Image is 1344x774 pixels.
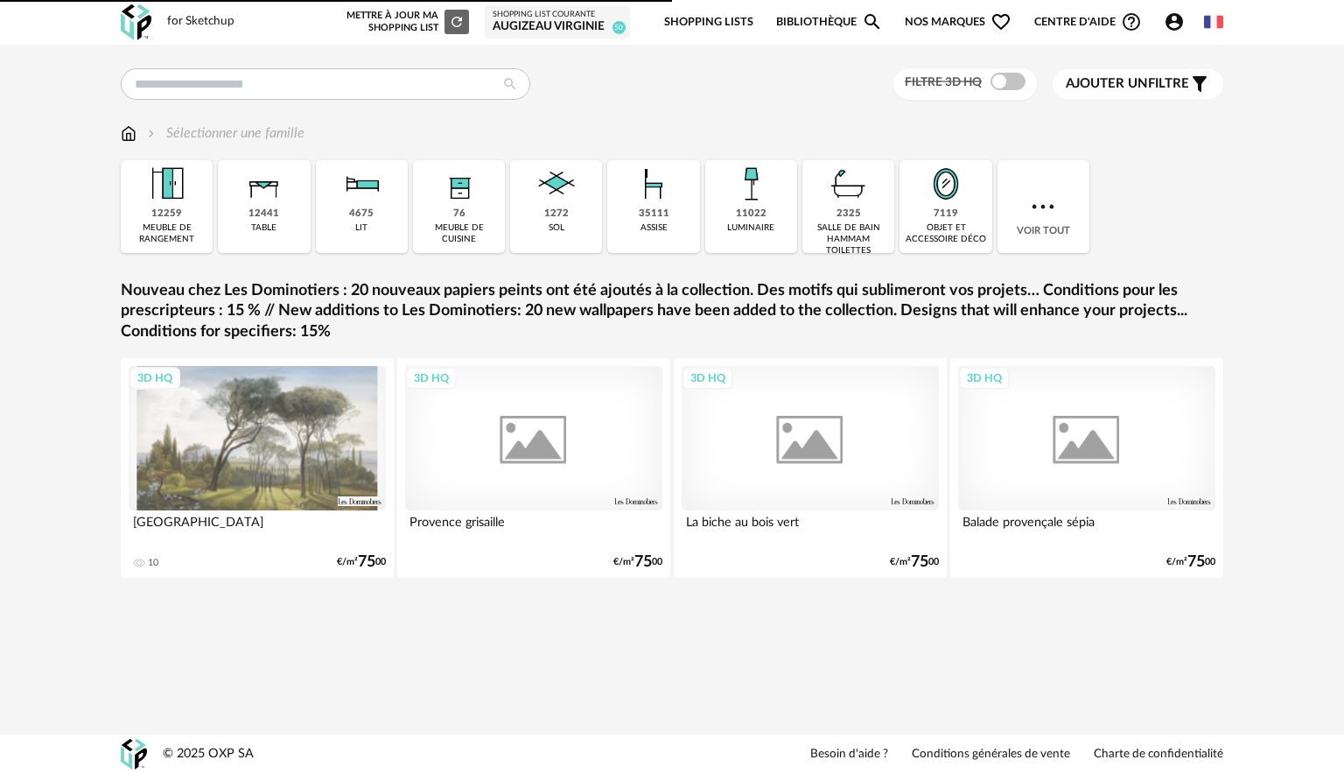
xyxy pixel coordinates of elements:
[349,208,374,221] div: 4675
[406,367,457,390] div: 3D HQ
[912,747,1070,763] a: Conditions générales de vente
[664,2,753,43] a: Shopping Lists
[129,367,180,390] div: 3D HQ
[634,556,652,568] span: 75
[126,222,207,245] div: meuble de rangement
[549,222,564,234] div: sol
[639,208,669,221] div: 35111
[640,222,668,234] div: assise
[343,10,469,34] div: Mettre à jour ma Shopping List
[1066,75,1189,93] span: filtre
[241,160,288,208] img: Table.png
[808,222,889,257] div: salle de bain hammam toilettes
[405,510,662,545] div: Provence grisaille
[911,556,928,568] span: 75
[151,208,182,221] div: 12259
[397,358,670,578] a: 3D HQ Provence grisaille €/m²7500
[418,222,500,245] div: meuble de cuisine
[674,358,947,578] a: 3D HQ La biche au bois vert €/m²7500
[544,208,569,221] div: 1272
[436,160,483,208] img: Rangement.png
[905,76,982,88] span: Filtre 3D HQ
[493,10,622,20] div: Shopping List courante
[630,160,677,208] img: Assise.png
[922,160,969,208] img: Miroir.png
[251,222,276,234] div: table
[1121,11,1142,32] span: Help Circle Outline icon
[950,358,1223,578] a: 3D HQ Balade provençale sépia €/m²7500
[337,556,386,568] div: €/m² 00
[825,160,872,208] img: Salle%20de%20bain.png
[958,510,1215,545] div: Balade provençale sépia
[121,4,151,40] img: OXP
[148,557,158,569] div: 10
[905,2,1011,43] span: Nos marques
[727,222,774,234] div: luminaire
[358,556,375,568] span: 75
[493,19,622,35] div: AUGIZEAU Virginie
[1187,556,1205,568] span: 75
[990,11,1011,32] span: Heart Outline icon
[836,208,861,221] div: 2325
[144,123,304,144] div: Sélectionner une famille
[776,2,883,43] a: BibliothèqueMagnify icon
[997,160,1089,253] div: Voir tout
[121,281,1223,342] a: Nouveau chez Les Dominotiers : 20 nouveaux papiers peints ont été ajoutés à la collection. Des mo...
[613,556,662,568] div: €/m² 00
[143,160,191,208] img: Meuble%20de%20rangement.png
[612,21,626,34] span: 50
[959,367,1010,390] div: 3D HQ
[144,123,158,144] img: svg+xml;base64,PHN2ZyB3aWR0aD0iMTYiIGhlaWdodD0iMTYiIHZpZXdCb3g9IjAgMCAxNiAxNiIgZmlsbD0ibm9uZSIgeG...
[727,160,774,208] img: Luminaire.png
[934,208,958,221] div: 7119
[810,747,888,763] a: Besoin d'aide ?
[1164,11,1193,32] span: Account Circle icon
[533,160,580,208] img: Sol.png
[121,358,394,578] a: 3D HQ [GEOGRAPHIC_DATA] 10 €/m²7500
[1053,69,1223,99] button: Ajouter unfiltre Filter icon
[449,17,465,26] span: Refresh icon
[121,739,147,770] img: OXP
[493,10,622,35] a: Shopping List courante AUGIZEAU Virginie 50
[248,208,279,221] div: 12441
[1094,747,1223,763] a: Charte de confidentialité
[338,160,385,208] img: Literie.png
[682,367,733,390] div: 3D HQ
[129,510,386,545] div: [GEOGRAPHIC_DATA]
[736,208,766,221] div: 11022
[1189,74,1210,95] span: Filter icon
[890,556,939,568] div: €/m² 00
[1034,11,1142,32] span: Centre d'aideHelp Circle Outline icon
[1164,11,1185,32] span: Account Circle icon
[163,746,254,763] div: © 2025 OXP SA
[1027,191,1059,222] img: more.7b13dc1.svg
[862,11,883,32] span: Magnify icon
[121,123,136,144] img: svg+xml;base64,PHN2ZyB3aWR0aD0iMTYiIGhlaWdodD0iMTciIHZpZXdCb3g9IjAgMCAxNiAxNyIgZmlsbD0ibm9uZSIgeG...
[453,208,465,221] div: 76
[905,222,986,245] div: objet et accessoire déco
[167,14,234,30] div: for Sketchup
[355,222,367,234] div: lit
[1204,12,1223,32] img: fr
[1166,556,1215,568] div: €/m² 00
[682,510,939,545] div: La biche au bois vert
[1066,77,1148,90] span: Ajouter un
